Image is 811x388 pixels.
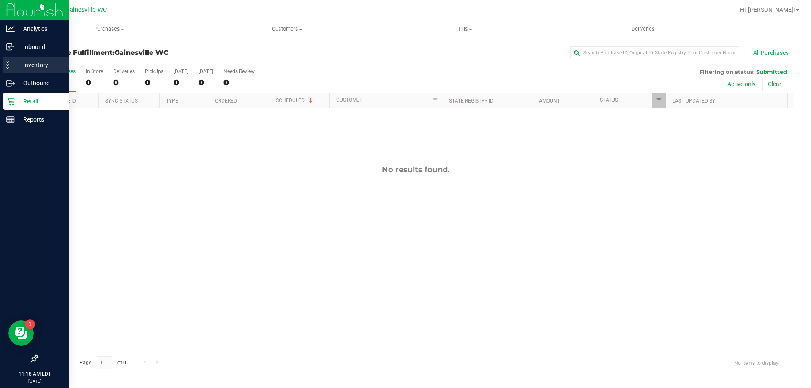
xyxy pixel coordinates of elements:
[174,68,188,74] div: [DATE]
[4,370,65,378] p: 11:18 AM EDT
[620,25,666,33] span: Deliveries
[38,165,794,174] div: No results found.
[6,115,15,124] inline-svg: Reports
[15,96,65,106] p: Retail
[174,78,188,87] div: 0
[672,98,715,104] a: Last Updated By
[276,98,314,103] a: Scheduled
[199,78,213,87] div: 0
[15,114,65,125] p: Reports
[199,68,213,74] div: [DATE]
[72,356,133,369] span: Page of 0
[15,60,65,70] p: Inventory
[113,68,135,74] div: Deliveries
[198,20,376,38] a: Customers
[20,20,198,38] a: Purchases
[570,46,739,59] input: Search Purchase ID, Original ID, State Registry ID or Customer Name...
[428,93,442,108] a: Filter
[145,78,163,87] div: 0
[600,97,618,103] a: Status
[6,97,15,106] inline-svg: Retail
[6,43,15,51] inline-svg: Inbound
[37,49,289,57] h3: Purchase Fulfillment:
[223,68,255,74] div: Needs Review
[336,97,362,103] a: Customer
[145,68,163,74] div: PickUps
[376,20,554,38] a: Tills
[748,46,794,60] button: All Purchases
[105,98,138,104] a: Sync Status
[6,61,15,69] inline-svg: Inventory
[722,77,761,91] button: Active only
[6,79,15,87] inline-svg: Outbound
[215,98,237,104] a: Ordered
[114,49,169,57] span: Gainesville WC
[8,320,34,346] iframe: Resource center
[20,25,198,33] span: Purchases
[199,25,376,33] span: Customers
[25,319,35,329] iframe: Resource center unread badge
[223,78,255,87] div: 0
[376,25,553,33] span: Tills
[762,77,787,91] button: Clear
[554,20,732,38] a: Deliveries
[86,78,103,87] div: 0
[652,93,666,108] a: Filter
[4,378,65,384] p: [DATE]
[756,68,787,75] span: Submitted
[86,68,103,74] div: In Store
[166,98,178,104] a: Type
[449,98,493,104] a: State Registry ID
[65,6,107,14] span: Gainesville WC
[727,356,785,369] span: No items to display
[740,6,795,13] span: Hi, [PERSON_NAME]!
[15,24,65,34] p: Analytics
[15,78,65,88] p: Outbound
[113,78,135,87] div: 0
[6,24,15,33] inline-svg: Analytics
[699,68,754,75] span: Filtering on status:
[15,42,65,52] p: Inbound
[539,98,560,104] a: Amount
